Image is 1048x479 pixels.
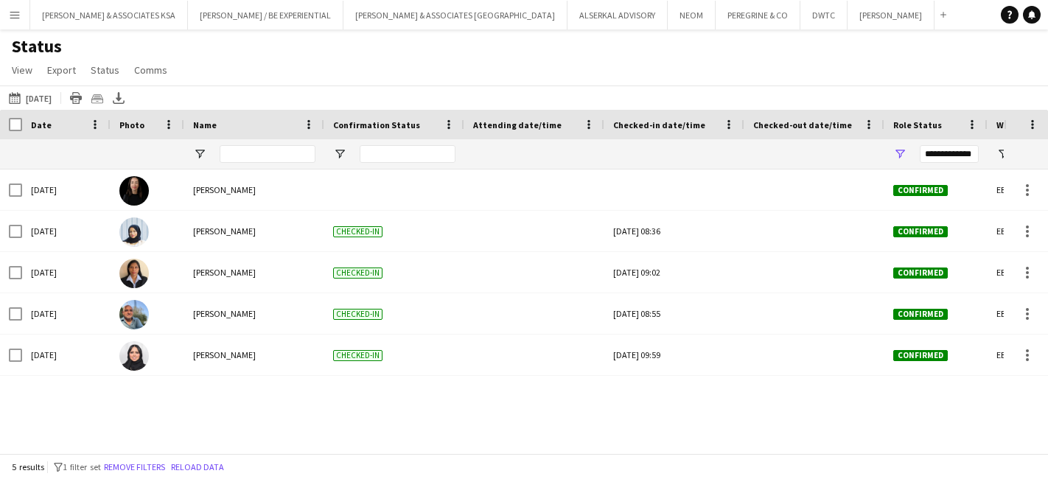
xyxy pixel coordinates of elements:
[119,341,149,371] img: Ekram Balgosoon
[716,1,800,29] button: PEREGRINE & CO
[134,63,167,77] span: Comms
[6,89,55,107] button: [DATE]
[333,350,382,361] span: Checked-in
[333,268,382,279] span: Checked-in
[333,119,420,130] span: Confirmation Status
[119,259,149,288] img: Rita John
[613,293,736,334] div: [DATE] 08:55
[996,147,1010,161] button: Open Filter Menu
[22,169,111,210] div: [DATE]
[63,461,101,472] span: 1 filter set
[613,211,736,251] div: [DATE] 08:36
[333,147,346,161] button: Open Filter Menu
[333,226,382,237] span: Checked-in
[22,293,111,334] div: [DATE]
[128,60,173,80] a: Comms
[893,147,906,161] button: Open Filter Menu
[800,1,848,29] button: DWTC
[47,63,76,77] span: Export
[22,252,111,293] div: [DATE]
[119,300,149,329] img: Rishi Raj
[668,1,716,29] button: NEOM
[22,211,111,251] div: [DATE]
[193,308,256,319] span: [PERSON_NAME]
[343,1,567,29] button: [PERSON_NAME] & ASSOCIATES [GEOGRAPHIC_DATA]
[119,119,144,130] span: Photo
[893,268,948,279] span: Confirmed
[220,145,315,163] input: Name Filter Input
[85,60,125,80] a: Status
[119,217,149,247] img: Fatimah AbuSrair
[848,1,935,29] button: [PERSON_NAME]
[119,176,149,206] img: Mariam Rohrle
[753,119,852,130] span: Checked-out date/time
[67,89,85,107] app-action-btn: Print
[193,147,206,161] button: Open Filter Menu
[193,267,256,278] span: [PERSON_NAME]
[193,184,256,195] span: [PERSON_NAME]
[893,185,948,196] span: Confirmed
[893,119,942,130] span: Role Status
[88,89,106,107] app-action-btn: Crew files as ZIP
[110,89,127,107] app-action-btn: Export XLSX
[893,309,948,320] span: Confirmed
[193,119,217,130] span: Name
[30,1,188,29] button: [PERSON_NAME] & ASSOCIATES KSA
[567,1,668,29] button: ALSERKAL ADVISORY
[101,459,168,475] button: Remove filters
[168,459,227,475] button: Reload data
[893,226,948,237] span: Confirmed
[893,350,948,361] span: Confirmed
[31,119,52,130] span: Date
[6,60,38,80] a: View
[613,119,705,130] span: Checked-in date/time
[193,349,256,360] span: [PERSON_NAME]
[188,1,343,29] button: [PERSON_NAME] / BE EXPERIENTIAL
[333,309,382,320] span: Checked-in
[193,225,256,237] span: [PERSON_NAME]
[12,63,32,77] span: View
[41,60,82,80] a: Export
[613,335,736,375] div: [DATE] 09:59
[91,63,119,77] span: Status
[613,252,736,293] div: [DATE] 09:02
[22,335,111,375] div: [DATE]
[473,119,562,130] span: Attending date/time
[360,145,455,163] input: Confirmation Status Filter Input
